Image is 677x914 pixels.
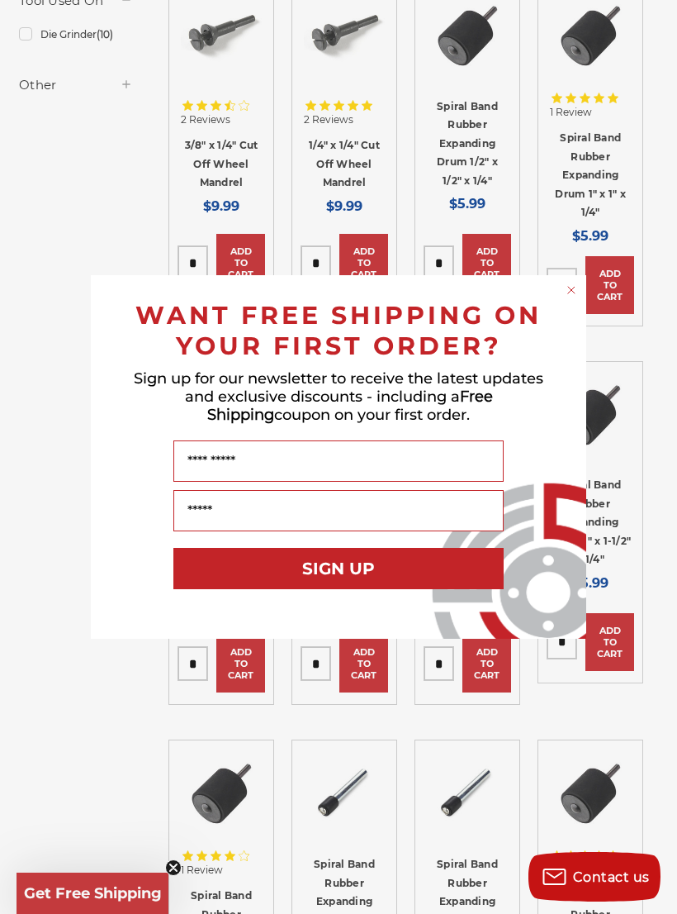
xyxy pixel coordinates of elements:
button: SIGN UP [173,548,504,589]
span: Contact us [573,869,650,885]
span: Free Shipping [207,388,493,424]
span: WANT FREE SHIPPING ON YOUR FIRST ORDER? [135,300,542,361]
button: Close dialog [563,282,580,298]
span: Sign up for our newsletter to receive the latest updates and exclusive discounts - including a co... [134,369,543,424]
button: Contact us [528,852,660,902]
